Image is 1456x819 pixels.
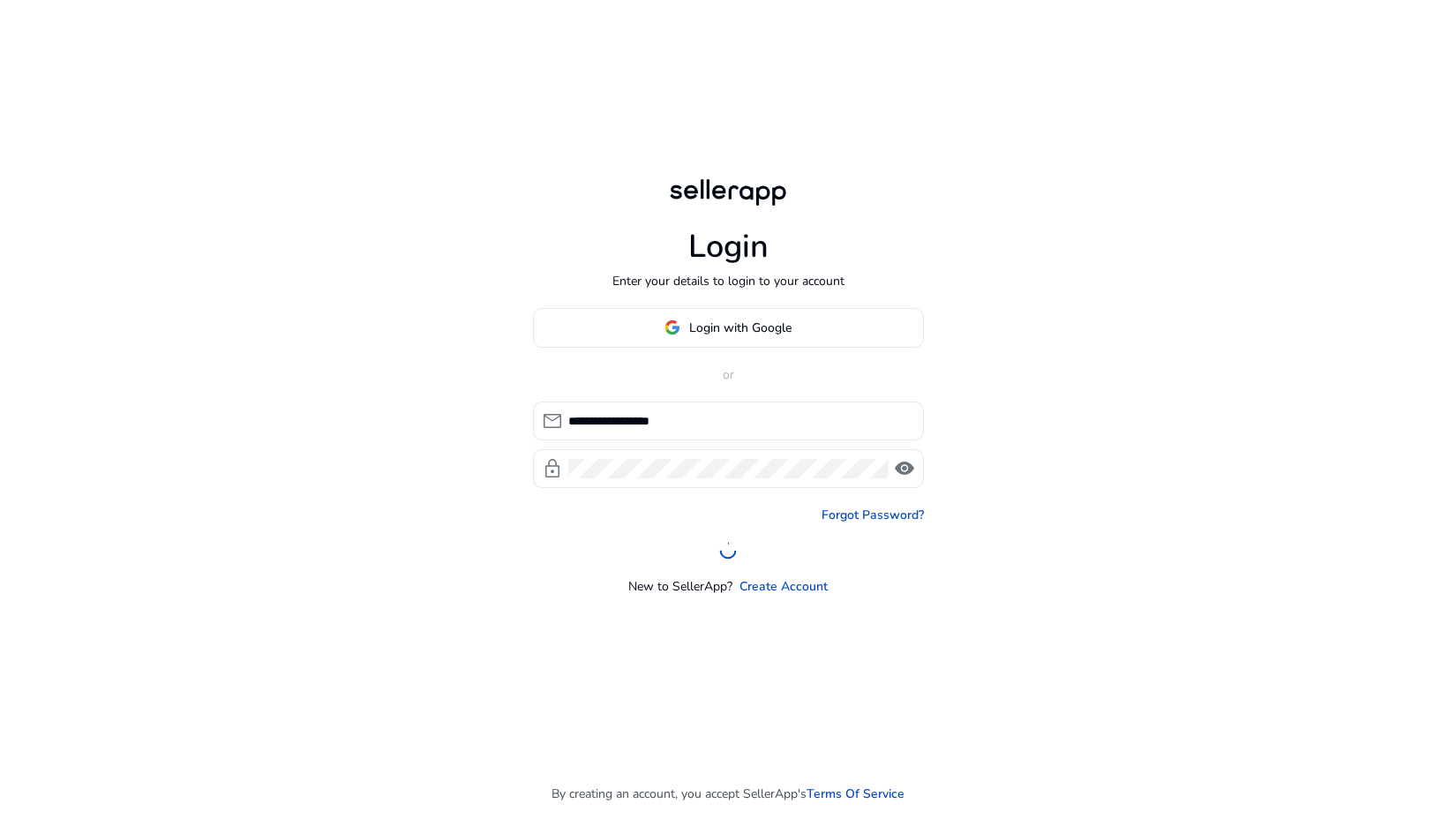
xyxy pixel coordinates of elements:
img: google-logo.svg [664,319,680,335]
h1: Login [688,228,769,266]
p: or [533,365,924,384]
span: lock [542,458,563,479]
a: Forgot Password? [822,506,924,524]
a: Create Account [739,577,828,596]
span: Login with Google [689,319,792,337]
span: visibility [894,458,915,479]
p: New to SellerApp? [628,577,732,596]
button: Login with Google [533,308,924,348]
span: mail [542,410,563,432]
p: Enter your details to login to your account [612,272,844,290]
a: Terms Of Service [807,785,904,803]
